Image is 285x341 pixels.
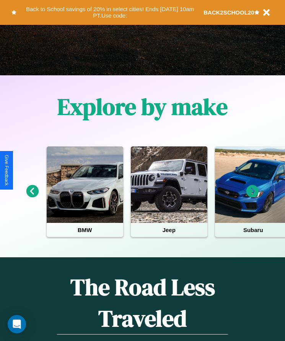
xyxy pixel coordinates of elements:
h4: BMW [47,223,123,237]
div: Give Feedback [4,155,9,186]
b: BACK2SCHOOL20 [204,9,254,16]
h1: Explore by make [57,91,228,122]
button: Back to School savings of 20% in select cities! Ends [DATE] 10am PT.Use code: [16,4,204,21]
h4: Jeep [131,223,207,237]
h1: The Road Less Traveled [57,271,228,335]
div: Open Intercom Messenger [8,315,26,333]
